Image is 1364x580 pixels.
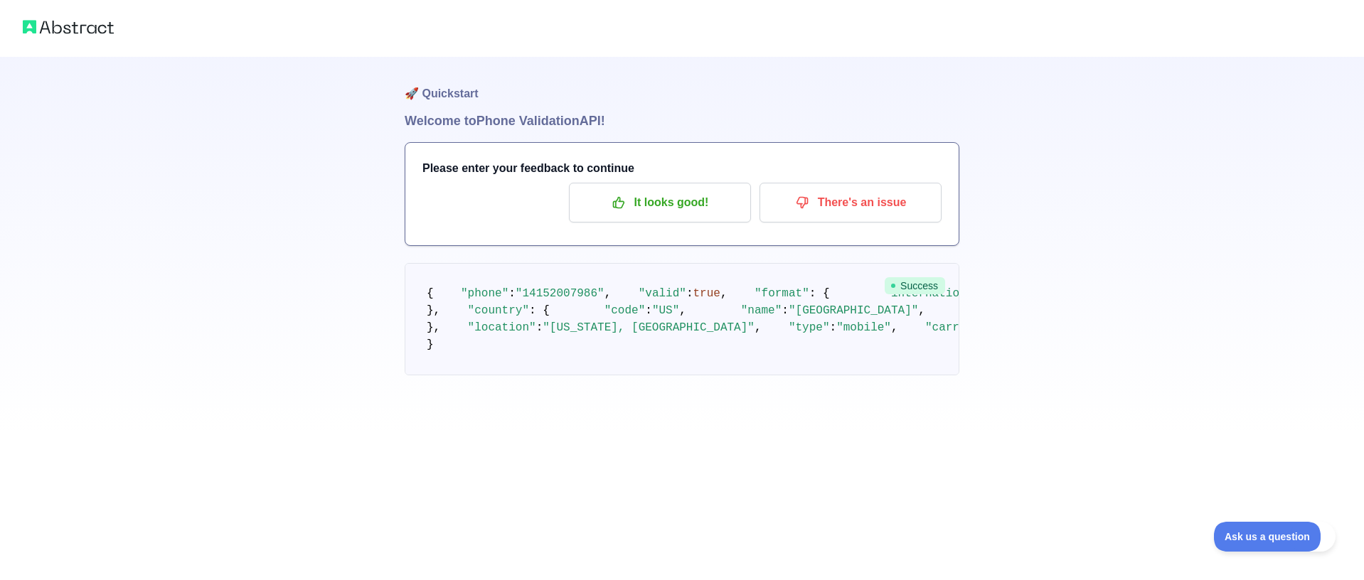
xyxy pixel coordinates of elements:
span: "type" [789,321,830,334]
span: : [830,321,837,334]
span: Success [885,277,945,294]
span: : [536,321,543,334]
span: "US" [652,304,679,317]
span: : [686,287,693,300]
span: "carrier" [925,321,986,334]
iframe: Toggle Customer Support [1214,522,1336,552]
span: : { [529,304,550,317]
span: "14152007986" [516,287,604,300]
span: "valid" [639,287,686,300]
span: , [891,321,898,334]
button: It looks good! [569,183,751,222]
span: : { [809,287,830,300]
span: "country" [468,304,529,317]
span: : [645,304,652,317]
h1: Welcome to Phone Validation API! [405,111,959,131]
span: { [427,287,434,300]
code: }, }, } [427,287,1328,351]
span: , [679,304,686,317]
span: , [918,304,925,317]
span: , [755,321,762,334]
p: There's an issue [770,190,931,215]
img: Abstract logo [23,17,114,37]
p: It looks good! [580,190,740,215]
button: There's an issue [760,183,942,222]
span: , [604,287,612,300]
span: "[GEOGRAPHIC_DATA]" [789,304,918,317]
span: "format" [755,287,809,300]
h1: 🚀 Quickstart [405,57,959,111]
span: true [693,287,720,300]
span: : [508,287,516,300]
span: "location" [468,321,536,334]
h3: Please enter your feedback to continue [422,160,942,177]
span: "phone" [461,287,508,300]
span: "code" [604,304,646,317]
span: "name" [741,304,782,317]
span: "mobile" [836,321,891,334]
span: "[US_STATE], [GEOGRAPHIC_DATA]" [543,321,755,334]
span: "international" [884,287,986,300]
span: : [782,304,789,317]
span: , [720,287,728,300]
